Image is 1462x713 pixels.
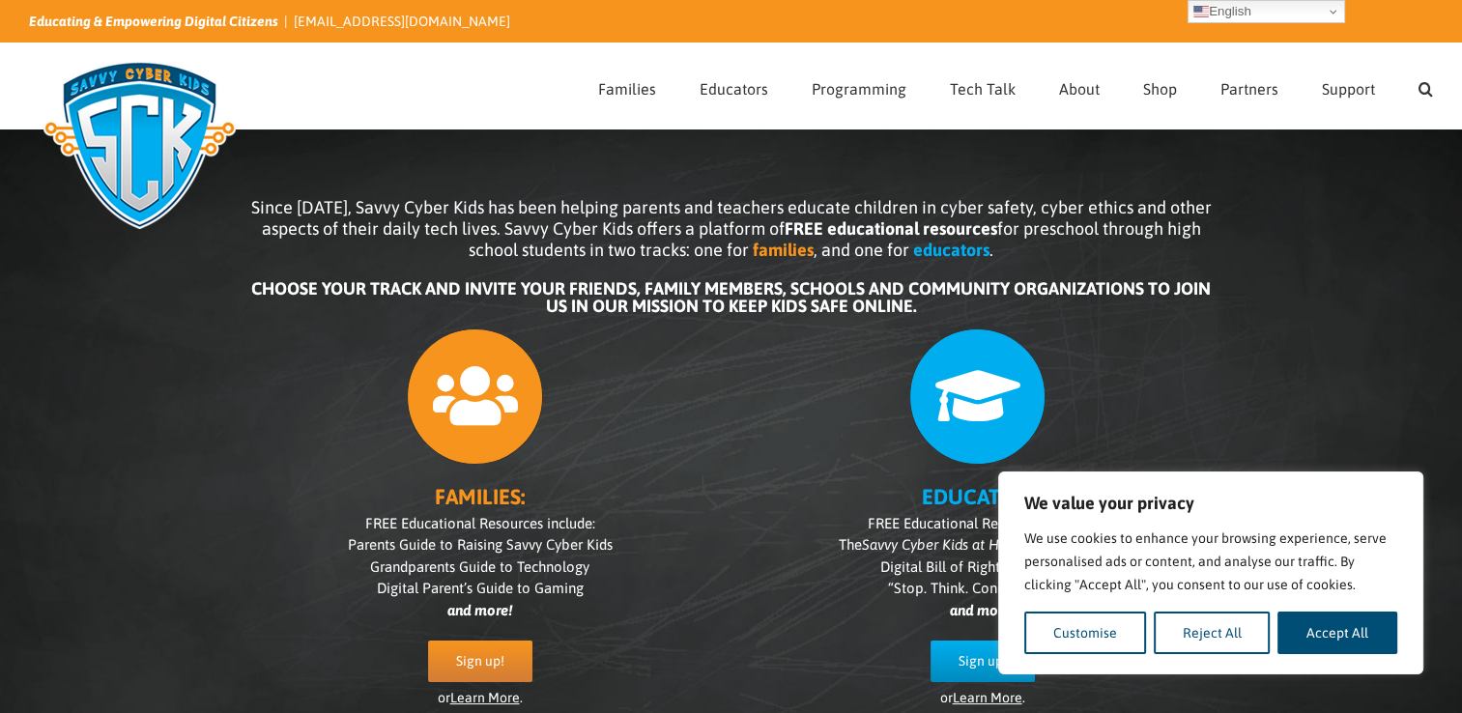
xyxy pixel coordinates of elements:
span: Sign up! [959,653,1007,670]
p: We use cookies to enhance your browsing experience, serve personalised ads or content, and analys... [1024,527,1397,596]
span: or . [940,690,1025,705]
span: . [989,240,993,260]
a: Educators [700,43,768,128]
img: Savvy Cyber Kids Logo [29,48,250,242]
span: Educators [700,81,768,97]
span: Families [598,81,656,97]
a: Tech Talk [950,43,1016,128]
span: FREE Educational Resources include: [868,515,1098,531]
span: Digital Bill of Rights Lesson Plan [880,558,1084,575]
a: About [1059,43,1100,128]
a: Shop [1143,43,1177,128]
span: Parents Guide to Raising Savvy Cyber Kids [348,536,613,553]
span: Partners [1220,81,1278,97]
button: Accept All [1277,612,1397,654]
button: Reject All [1154,612,1271,654]
b: educators [913,240,989,260]
span: Tech Talk [950,81,1016,97]
a: Partners [1220,43,1278,128]
b: EDUCATORS: [922,484,1043,509]
i: and more! [447,602,512,618]
i: Educating & Empowering Digital Citizens [29,14,278,29]
nav: Main Menu [598,43,1433,128]
span: Since [DATE], Savvy Cyber Kids has been helping parents and teachers educate children in cyber sa... [251,197,1212,260]
b: FAMILIES: [435,484,525,509]
span: “Stop. Think. Connect.” Poster [888,580,1077,596]
span: FREE Educational Resources include: [365,515,595,531]
a: Sign up! [428,641,532,682]
a: Support [1322,43,1375,128]
p: We value your privacy [1024,492,1397,515]
span: Support [1322,81,1375,97]
button: Customise [1024,612,1146,654]
i: Savvy Cyber Kids at Home [862,536,1028,553]
a: Learn More [953,690,1022,705]
b: FREE educational resources [785,218,997,239]
a: Search [1419,43,1433,128]
b: families [753,240,814,260]
a: Sign up! [931,641,1035,682]
span: Sign up! [456,653,504,670]
b: CHOOSE YOUR TRACK AND INVITE YOUR FRIENDS, FAMILY MEMBERS, SCHOOLS AND COMMUNITY ORGANIZATIONS TO... [251,278,1211,316]
span: or . [438,690,523,705]
span: , and one for [814,240,909,260]
span: Shop [1143,81,1177,97]
img: en [1193,4,1209,19]
a: Programming [812,43,906,128]
i: and more! [950,602,1015,618]
span: Digital Parent’s Guide to Gaming [377,580,584,596]
a: Families [598,43,656,128]
a: [EMAIL_ADDRESS][DOMAIN_NAME] [294,14,510,29]
a: Learn More [450,690,520,705]
span: The Teacher’s Packs [839,536,1127,553]
span: Programming [812,81,906,97]
span: About [1059,81,1100,97]
span: Grandparents Guide to Technology [370,558,589,575]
